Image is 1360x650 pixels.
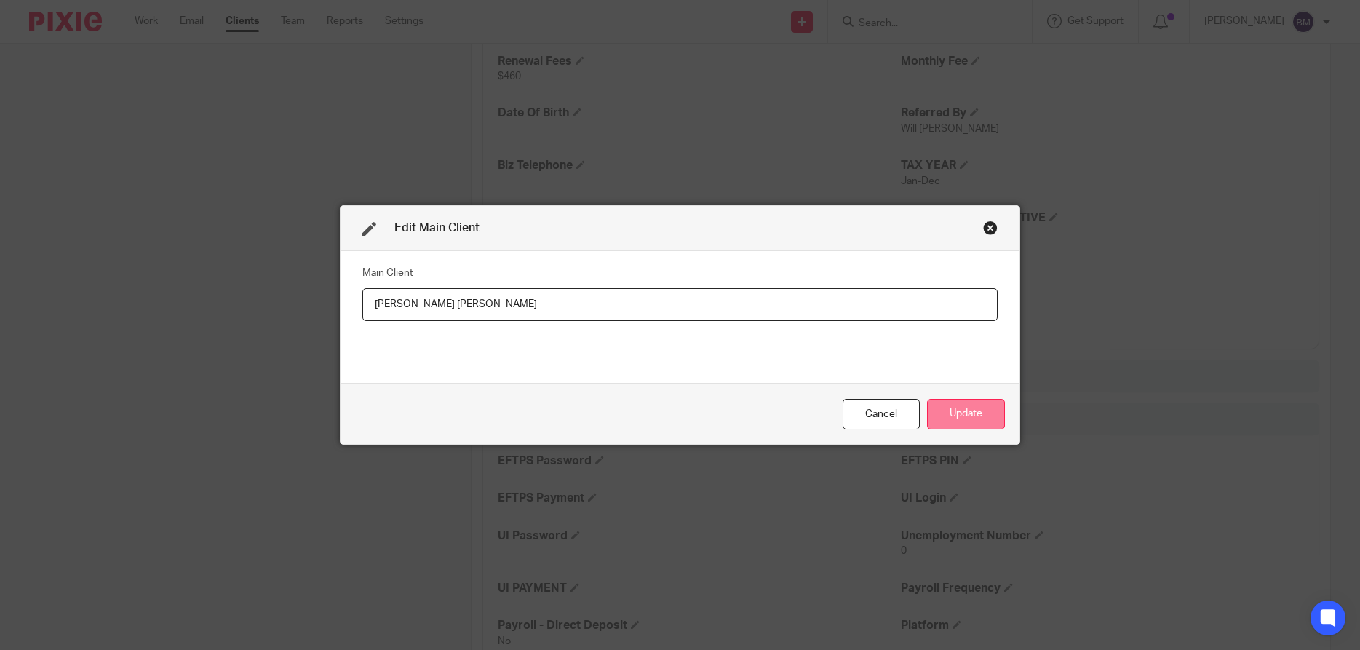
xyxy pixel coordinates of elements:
[983,221,998,235] div: Close this dialog window
[394,222,480,234] span: Edit Main Client
[927,399,1005,430] button: Update
[843,399,920,430] div: Close this dialog window
[362,288,998,321] input: Main Client
[362,266,413,280] label: Main Client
